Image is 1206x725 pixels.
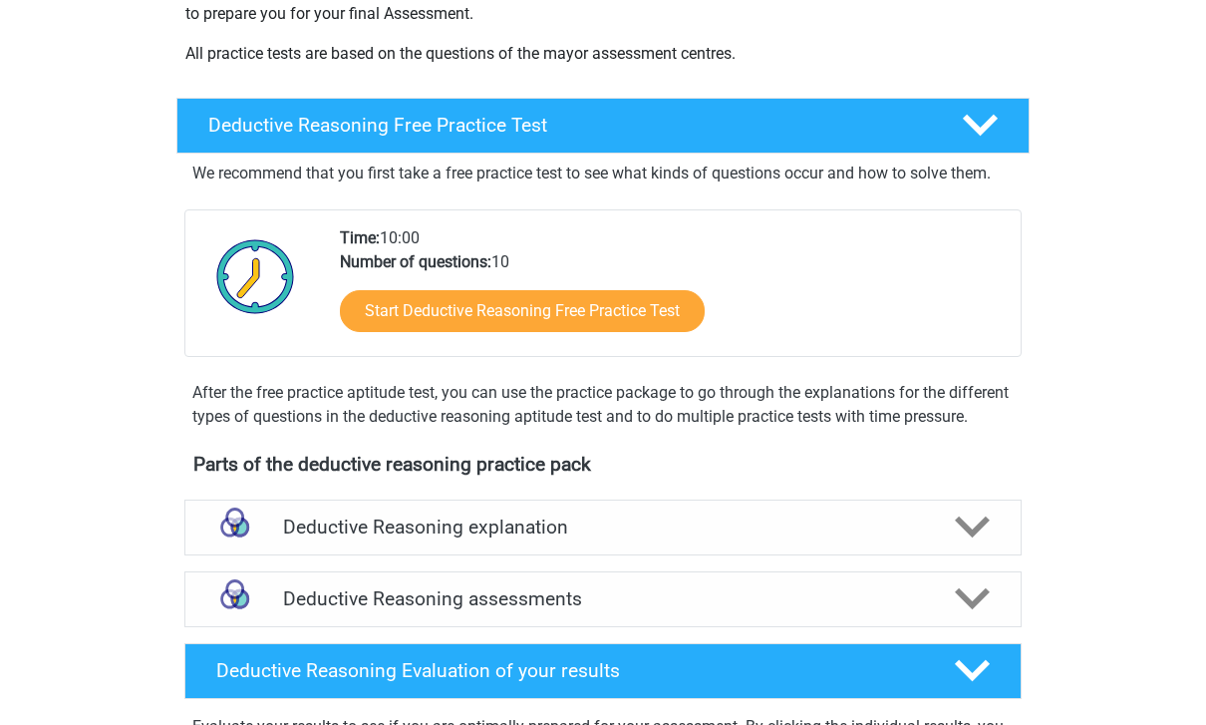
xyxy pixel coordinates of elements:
p: All practice tests are based on the questions of the mayor assessment centres. [185,43,1021,67]
h4: Parts of the deductive reasoning practice pack [193,454,1013,477]
b: Time: [340,229,380,248]
a: assessments Deductive Reasoning assessments [176,572,1030,628]
img: Clock [205,227,306,327]
img: deductive reasoning assessments [209,574,260,625]
h4: Deductive Reasoning Evaluation of your results [216,660,923,683]
a: Start Deductive Reasoning Free Practice Test [340,291,705,333]
a: Deductive Reasoning Evaluation of your results [176,644,1030,700]
a: Deductive Reasoning Free Practice Test [168,99,1038,155]
b: Number of questions: [340,253,491,272]
div: 10:00 10 [325,227,1020,357]
img: deductive reasoning explanations [209,503,260,553]
h4: Deductive Reasoning explanation [283,517,923,540]
a: explanations Deductive Reasoning explanation [176,501,1030,556]
p: We recommend that you first take a free practice test to see what kinds of questions occur and ho... [192,163,1014,186]
h4: Deductive Reasoning assessments [283,588,923,611]
div: After the free practice aptitude test, you can use the practice package to go through the explana... [184,382,1022,430]
h4: Deductive Reasoning Free Practice Test [208,115,930,138]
